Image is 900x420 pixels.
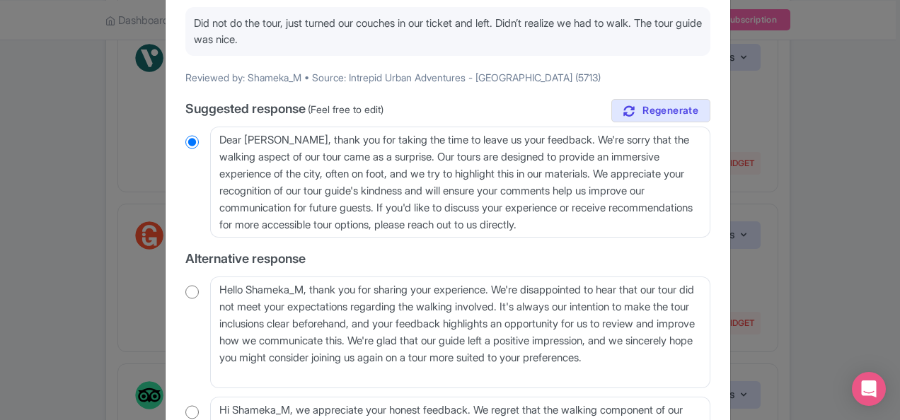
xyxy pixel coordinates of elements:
[194,16,702,47] p: Did not do the tour, just turned our couches in our ticket and left. Didn’t realize we had to wal...
[185,101,306,116] span: Suggested response
[308,103,383,115] span: (Feel free to edit)
[852,372,886,406] div: Open Intercom Messenger
[185,70,710,85] p: Reviewed by: Shameka_M • Source: Intrepid Urban Adventures - [GEOGRAPHIC_DATA] (5713)
[642,104,698,117] span: Regenerate
[210,276,710,387] textarea: Hello Shameka_M, thank you for sharing your experience. We're disappointed to hear that our tour ...
[185,251,306,266] span: Alternative response
[611,99,710,122] a: Regenerate
[210,127,710,238] textarea: Dear [PERSON_NAME], thank you for taking the time to leave us your feedback. We're sorry that the...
